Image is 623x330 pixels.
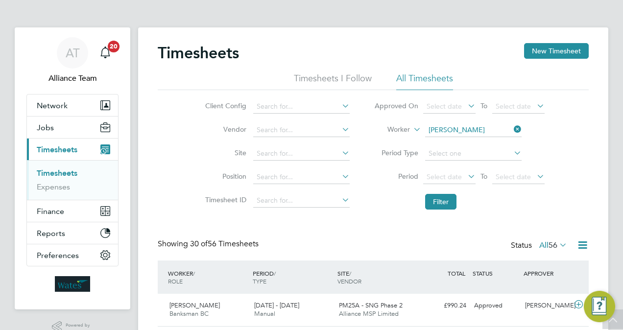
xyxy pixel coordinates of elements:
label: Period [374,172,418,181]
div: STATUS [470,264,521,282]
span: Reports [37,229,65,238]
label: Client Config [202,101,246,110]
span: Manual [254,309,275,318]
div: £990.24 [419,298,470,314]
span: Select date [496,172,531,181]
li: All Timesheets [396,72,453,90]
div: Status [511,239,569,253]
span: TYPE [253,277,266,285]
div: PERIOD [250,264,335,290]
nav: Main navigation [15,27,130,309]
input: Search for... [425,123,522,137]
button: Jobs [27,117,118,138]
div: SITE [335,264,420,290]
button: Engage Resource Center [584,291,615,322]
input: Search for... [253,147,350,161]
button: Filter [425,194,456,210]
label: Vendor [202,125,246,134]
button: Finance [27,200,118,222]
span: / [193,269,195,277]
img: wates-logo-retina.png [55,276,90,292]
label: Position [202,172,246,181]
input: Search for... [253,123,350,137]
a: ATAlliance Team [26,37,119,84]
span: Alliance MSP Limited [339,309,399,318]
span: [PERSON_NAME] [169,301,220,309]
button: New Timesheet [524,43,589,59]
span: Select date [427,102,462,111]
input: Search for... [253,100,350,114]
div: APPROVER [521,264,572,282]
span: To [478,170,490,183]
a: Go to home page [26,276,119,292]
span: Preferences [37,251,79,260]
button: Network [27,94,118,116]
button: Timesheets [27,139,118,160]
label: Timesheet ID [202,195,246,204]
label: Period Type [374,148,418,157]
span: Select date [427,172,462,181]
span: To [478,99,490,112]
span: Timesheets [37,145,77,154]
span: Banksman BC [169,309,209,318]
span: TOTAL [448,269,465,277]
input: Search for... [253,194,350,208]
div: WORKER [166,264,250,290]
div: [PERSON_NAME] [521,298,572,314]
a: Timesheets [37,168,77,178]
span: Finance [37,207,64,216]
label: All [539,240,567,250]
span: 56 Timesheets [190,239,259,249]
button: Reports [27,222,118,244]
a: Expenses [37,182,70,191]
span: Jobs [37,123,54,132]
span: VENDOR [337,277,361,285]
span: [DATE] - [DATE] [254,301,299,309]
span: AT [66,47,80,59]
span: 20 [108,41,120,52]
h2: Timesheets [158,43,239,63]
button: Preferences [27,244,118,266]
div: Showing [158,239,261,249]
label: Worker [366,125,410,135]
span: Powered by [66,321,93,330]
span: ROLE [168,277,183,285]
div: Timesheets [27,160,118,200]
label: Site [202,148,246,157]
span: Alliance Team [26,72,119,84]
div: Approved [470,298,521,314]
a: 20 [96,37,115,69]
input: Search for... [253,170,350,184]
span: PM25A - SNG Phase 2 [339,301,403,309]
span: Select date [496,102,531,111]
label: Approved On [374,101,418,110]
li: Timesheets I Follow [294,72,372,90]
span: 30 of [190,239,208,249]
span: Network [37,101,68,110]
span: / [349,269,351,277]
span: / [274,269,276,277]
input: Select one [425,147,522,161]
span: 56 [549,240,557,250]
